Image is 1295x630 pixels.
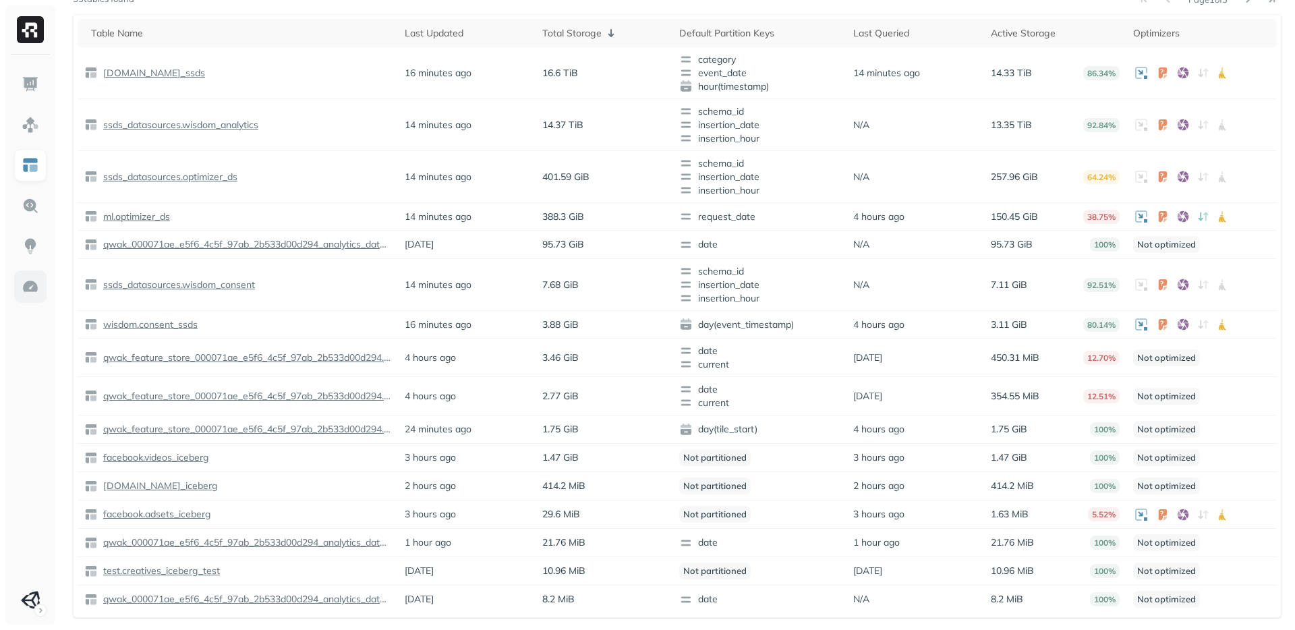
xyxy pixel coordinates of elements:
p: [DATE] [853,565,882,577]
p: 2.77 GiB [542,390,579,403]
p: 414.2 MiB [991,480,1034,492]
p: 4 hours ago [853,423,904,436]
img: table [84,423,98,436]
p: 8.2 MiB [542,593,575,606]
p: 21.76 MiB [991,536,1034,549]
p: Not partitioned [679,478,751,494]
img: table [84,389,98,403]
p: ssds_datasources.optimizer_ds [100,171,237,183]
p: Not optimized [1133,236,1200,253]
span: insertion_hour [679,132,840,145]
p: N/A [853,171,869,183]
p: qwak_feature_store_000071ae_e5f6_4c5f_97ab_2b533d00d294.offline_feature_store_wisdom_analytics_on... [100,423,391,436]
p: Not optimized [1133,349,1200,366]
div: Last Queried [853,27,977,40]
img: table [84,170,98,183]
p: 3 hours ago [405,451,456,464]
p: qwak_feature_store_000071ae_e5f6_4c5f_97ab_2b533d00d294.offline_feature_store_arpumizer_user_leve... [100,351,391,364]
p: 95.73 GiB [542,238,584,251]
p: 4 hours ago [405,351,456,364]
p: facebook.videos_iceberg [100,451,209,464]
img: table [84,480,98,493]
p: 450.31 MiB [991,351,1039,364]
a: ssds_datasources.wisdom_analytics [98,119,258,132]
a: ssds_datasources.optimizer_ds [98,171,237,183]
p: 1.63 MiB [991,508,1029,521]
div: Total Storage [542,25,666,41]
p: 3 hours ago [405,508,456,521]
div: Table Name [91,27,391,40]
p: qwak_000071ae_e5f6_4c5f_97ab_2b533d00d294_analytics_data.multi_inference [100,593,391,606]
p: 29.6 MiB [542,508,580,521]
p: [DATE] [853,390,882,403]
p: 14.33 TiB [991,67,1032,80]
p: 7.11 GiB [991,279,1027,291]
p: 1.75 GiB [991,423,1027,436]
p: [DATE] [405,238,434,251]
p: 401.59 GiB [542,171,589,183]
img: table [84,118,98,132]
a: facebook.videos_iceberg [98,451,209,464]
a: qwak_000071ae_e5f6_4c5f_97ab_2b533d00d294_analytics_data.single_inference [98,238,391,251]
span: hour(timestamp) [679,80,840,93]
p: ssds_datasources.wisdom_consent [100,279,255,291]
p: 80.14% [1083,318,1120,332]
p: Not partitioned [679,563,751,579]
span: event_date [679,66,840,80]
p: 100% [1090,422,1120,436]
p: N/A [853,119,869,132]
p: 14 minutes ago [405,210,471,223]
p: 95.73 GiB [991,238,1033,251]
p: N/A [853,593,869,606]
div: Last Updated [405,27,529,40]
div: Optimizers [1133,27,1270,40]
p: N/A [853,279,869,291]
img: Ryft [17,16,44,43]
span: date [679,536,840,550]
p: 92.51% [1083,278,1120,292]
p: 10.96 MiB [991,565,1034,577]
span: date [679,382,840,396]
img: table [84,508,98,521]
span: request_date [679,210,840,223]
p: 1 hour ago [853,536,900,549]
p: 12.70% [1083,351,1120,365]
span: current [679,396,840,409]
p: 1.47 GiB [991,451,1027,464]
div: Active Storage [991,27,1120,40]
img: table [84,593,98,606]
img: table [84,278,98,291]
p: 3.88 GiB [542,318,579,331]
p: 414.2 MiB [542,480,585,492]
a: qwak_feature_store_000071ae_e5f6_4c5f_97ab_2b533d00d294.offline_feature_store_arpumizer_game_user... [98,390,391,403]
img: Unity [21,591,40,610]
p: 100% [1090,451,1120,465]
img: Dashboard [22,76,39,93]
a: [DOMAIN_NAME]_iceberg [98,480,218,492]
p: 14 minutes ago [853,67,920,80]
p: 150.45 GiB [991,210,1038,223]
p: Not optimized [1133,534,1200,551]
p: Not optimized [1133,449,1200,466]
p: 16 minutes ago [405,318,471,331]
p: Not optimized [1133,388,1200,405]
span: schema_id [679,105,840,118]
p: qwak_000071ae_e5f6_4c5f_97ab_2b533d00d294_analytics_data.single_inference [100,238,391,251]
p: 2 hours ago [405,480,456,492]
p: 16 minutes ago [405,67,471,80]
a: wisdom.consent_ssds [98,318,198,331]
p: 4 hours ago [853,210,904,223]
span: insertion_date [679,170,840,183]
span: day(tile_start) [679,423,840,436]
img: Optimization [22,278,39,295]
p: 100% [1090,479,1120,493]
img: table [84,451,98,465]
a: ssds_datasources.wisdom_consent [98,279,255,291]
p: 100% [1090,592,1120,606]
span: date [679,593,840,606]
a: qwak_000071ae_e5f6_4c5f_97ab_2b533d00d294_analytics_data.arpumizer [98,536,391,549]
p: 257.96 GiB [991,171,1038,183]
a: ml.optimizer_ds [98,210,170,223]
p: [DATE] [405,593,434,606]
p: 354.55 MiB [991,390,1039,403]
